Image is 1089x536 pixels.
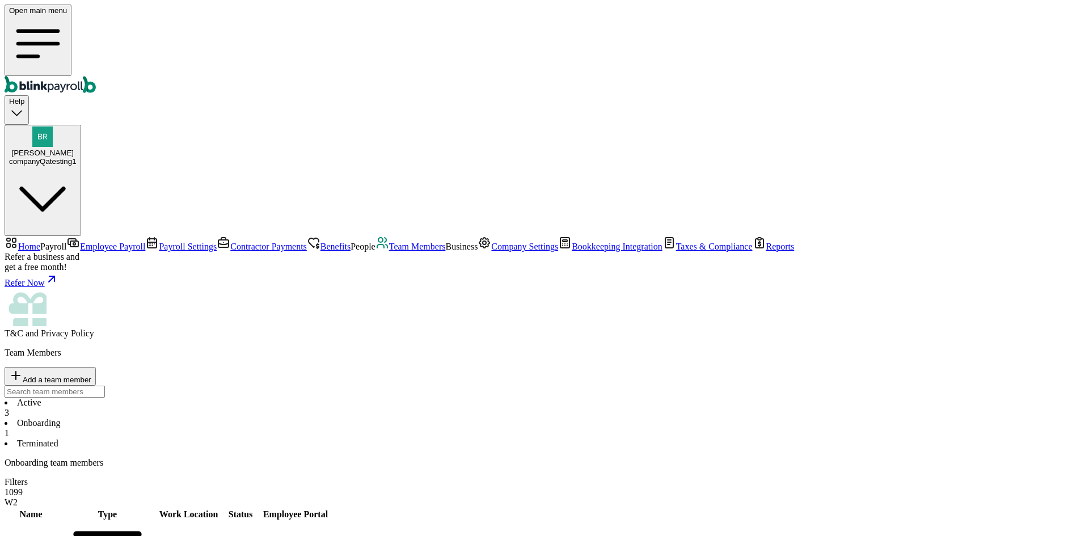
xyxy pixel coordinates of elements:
[676,242,753,251] span: Taxes & Compliance
[5,458,1084,468] p: Onboarding team members
[9,97,24,105] span: Help
[766,242,795,251] span: Reports
[320,242,351,251] span: Benefits
[5,328,23,338] span: T&C
[5,125,81,237] button: [PERSON_NAME]companyQatesting1
[307,242,351,251] a: Benefits
[5,328,94,338] span: and
[5,398,1084,418] li: Active
[351,242,375,251] span: People
[5,5,71,76] button: Open main menu
[5,418,1084,438] li: Onboarding
[66,242,145,251] a: Employee Payroll
[9,6,67,15] span: Open main menu
[389,242,446,251] span: Team Members
[5,242,40,251] a: Home
[145,242,217,251] a: Payroll Settings
[662,242,753,251] a: Taxes & Compliance
[217,242,307,251] a: Contractor Payments
[558,242,662,251] a: Bookkeeping Integration
[375,242,446,251] a: Team Members
[159,242,217,251] span: Payroll Settings
[5,386,105,398] input: TextInput
[5,272,1084,288] a: Refer Now
[57,509,158,520] th: Type
[5,348,1084,358] p: Team Members
[5,487,23,497] span: 1099
[40,242,66,251] span: Payroll
[5,428,9,438] span: 1
[445,242,478,251] span: Business
[5,438,1084,449] li: Terminated
[230,242,307,251] span: Contractor Payments
[5,497,18,507] span: W2
[5,95,29,124] button: Help
[5,5,1084,95] nav: Global
[159,509,219,520] th: Work Location
[5,477,28,487] span: Filters
[9,157,77,166] div: companyQatesting1
[572,242,662,251] span: Bookkeeping Integration
[18,242,40,251] span: Home
[5,408,9,417] span: 3
[263,509,328,519] span: Employee Portal
[5,236,1084,339] nav: Sidebar
[753,242,795,251] a: Reports
[491,242,558,251] span: Company Settings
[6,509,56,520] th: Name
[5,367,96,386] button: Add a team member
[11,149,74,157] span: [PERSON_NAME]
[23,375,91,384] span: Add a team member
[220,509,261,520] th: Status
[41,328,94,338] span: Privacy Policy
[5,252,1084,272] div: Refer a business and get a free month!
[1032,482,1089,536] iframe: Chat Widget
[80,242,145,251] span: Employee Payroll
[478,242,558,251] a: Company Settings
